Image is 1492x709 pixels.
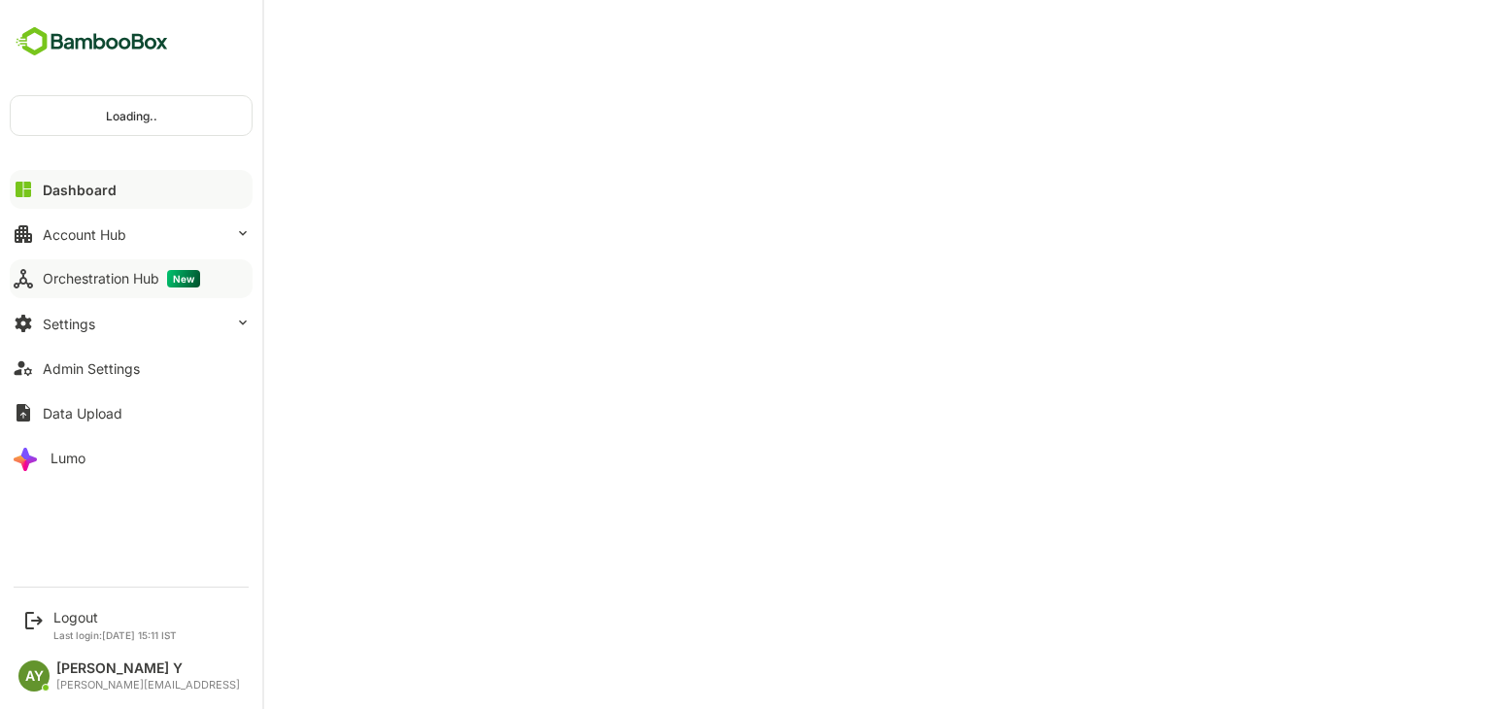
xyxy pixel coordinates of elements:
div: Dashboard [43,182,117,198]
span: New [167,270,200,287]
div: Settings [43,316,95,332]
div: Account Hub [43,226,126,243]
button: Lumo [10,438,253,477]
button: Settings [10,304,253,343]
button: Admin Settings [10,349,253,388]
button: Data Upload [10,393,253,432]
button: Orchestration HubNew [10,259,253,298]
div: Data Upload [43,405,122,422]
div: Lumo [51,450,85,466]
div: [PERSON_NAME][EMAIL_ADDRESS] [56,679,240,692]
p: Last login: [DATE] 15:11 IST [53,629,177,641]
div: AY [18,660,50,692]
img: BambooboxFullLogoMark.5f36c76dfaba33ec1ec1367b70bb1252.svg [10,23,174,60]
div: Orchestration Hub [43,270,200,287]
div: [PERSON_NAME] Y [56,660,240,677]
div: Logout [53,609,177,625]
div: Loading.. [11,96,252,135]
div: Admin Settings [43,360,140,377]
button: Dashboard [10,170,253,209]
button: Account Hub [10,215,253,253]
